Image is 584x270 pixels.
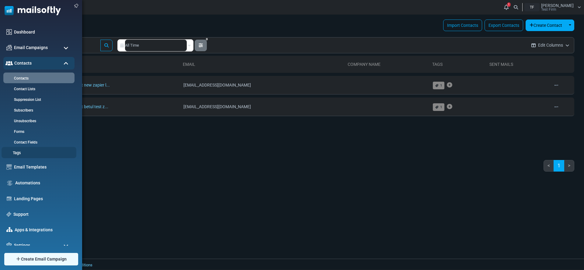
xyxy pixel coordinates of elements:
nav: Page [544,160,574,176]
img: support-icon.svg [6,212,11,217]
img: dashboard-icon.svg [6,29,12,35]
a: Forms [3,129,73,134]
div: All Time [125,40,187,51]
a: Support [13,211,71,218]
img: contacts-icon-active.svg [5,61,13,65]
a: Unsubscribes [3,118,73,124]
span: [PERSON_NAME] [541,3,574,8]
a: Tags [2,150,75,156]
img: settings-icon.svg [6,243,12,248]
img: campaigns-icon.png [6,45,12,50]
button: Create Contact [526,20,566,31]
a: Sent Mails [489,62,513,67]
td: [EMAIL_ADDRESS][DOMAIN_NAME] [180,76,346,94]
span: 0 [203,37,210,42]
a: 1 [433,82,444,89]
button: 0 [195,40,207,51]
button: Edit Columns [527,37,574,53]
footer: 2025 [20,259,584,270]
a: 1 [554,160,564,172]
span: Contacts [14,60,32,66]
a: Landing Pages [14,196,71,202]
img: email-templates-icon.svg [6,164,12,170]
a: Dashboard [14,29,71,35]
span: 1 [507,2,510,7]
img: workflow.svg [6,179,13,187]
a: Tags [432,62,443,67]
a: Import Contacts [443,20,482,31]
a: Export Contacts [485,20,523,31]
div: TF [524,3,540,11]
a: Automations [15,180,71,186]
a: 1 [502,3,510,11]
a: Email [183,62,195,67]
span: Test Firm [541,8,556,11]
span: Settings [14,242,30,249]
a: 1 [433,103,444,111]
a: Contacts [3,76,73,81]
span: 1 [440,83,442,87]
a: Subscribers [3,108,73,113]
a: Apps & Integrations [15,227,71,233]
a: test betul test z... [76,104,108,109]
td: [EMAIL_ADDRESS][DOMAIN_NAME] [180,98,346,116]
img: landing_pages.svg [6,196,12,201]
span: Create Email Campaign [21,256,67,262]
a: Contact Lists [3,86,73,92]
a: Company Name [348,62,381,67]
span: translation missing: en.crm_contacts.form.list_header.company_name [348,62,381,67]
span: 1 [440,105,442,109]
a: test new zapier l... [76,83,110,87]
a: TF [PERSON_NAME] Test Firm [524,3,581,11]
a: Contact Fields [3,140,73,145]
a: Suppression List [3,97,73,102]
span: Email Campaigns [14,44,48,51]
a: Email Templates [14,164,71,170]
